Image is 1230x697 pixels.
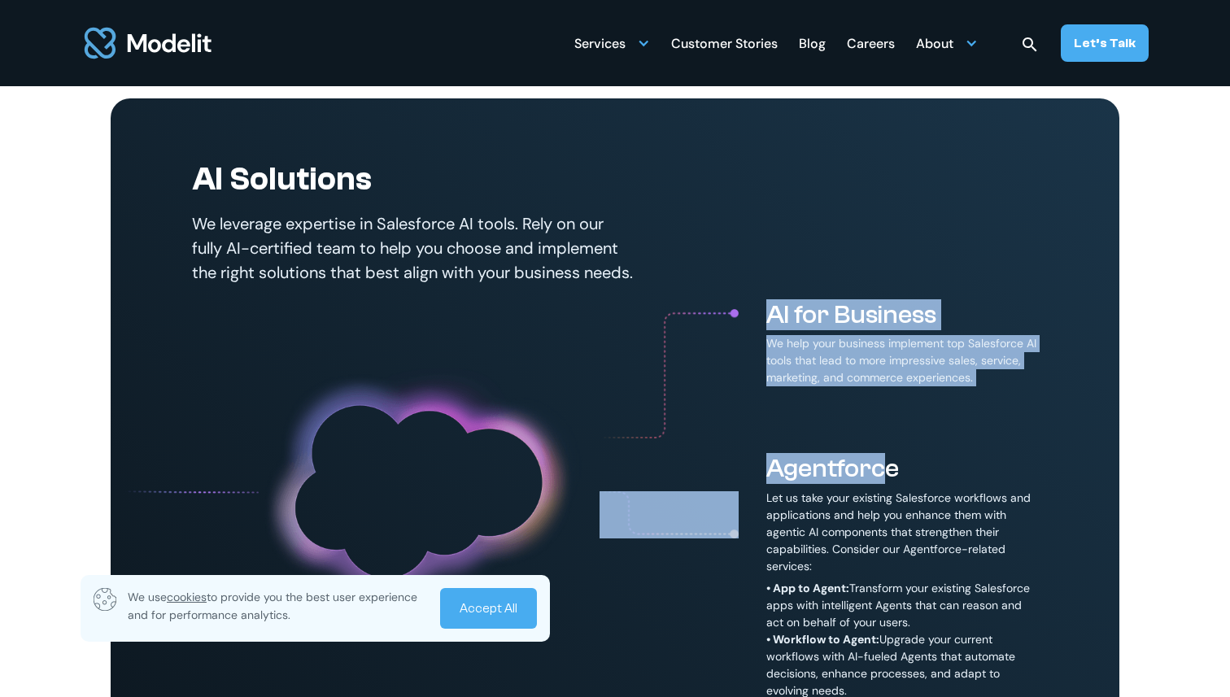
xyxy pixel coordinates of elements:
a: Let’s Talk [1061,24,1149,62]
p: We use to provide you the best user experience and for performance analytics. [128,588,429,624]
div: Blog [799,29,826,61]
h3: Agentforce [766,453,1038,484]
div: Careers [847,29,895,61]
img: AI solutions cloud [124,368,591,615]
div: About [916,29,953,61]
a: Customer Stories [671,27,778,59]
img: modelit logo [81,18,215,68]
div: Services [574,27,650,59]
div: Customer Stories [671,29,778,61]
h3: AI for Business [766,299,1038,330]
div: Services [574,29,626,61]
a: home [81,18,215,68]
span: cookies [167,590,207,604]
a: Accept All [440,588,537,629]
div: About [916,27,978,59]
div: Let’s Talk [1074,34,1136,52]
h2: AI Solutions [192,159,635,198]
a: Blog [799,27,826,59]
p: We help your business implement top Salesforce AI tools that lead to more impressive sales, servi... [766,335,1038,386]
strong: • Workflow to Agent: [766,632,879,647]
a: Careers [847,27,895,59]
strong: • App to Agent: [766,581,849,595]
p: Let us take your existing Salesforce workflows and applications and help you enhance them with ag... [766,490,1038,575]
p: We leverage expertise in Salesforce AI tools. Rely on our fully AI-certified team to help you cho... [192,211,635,285]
